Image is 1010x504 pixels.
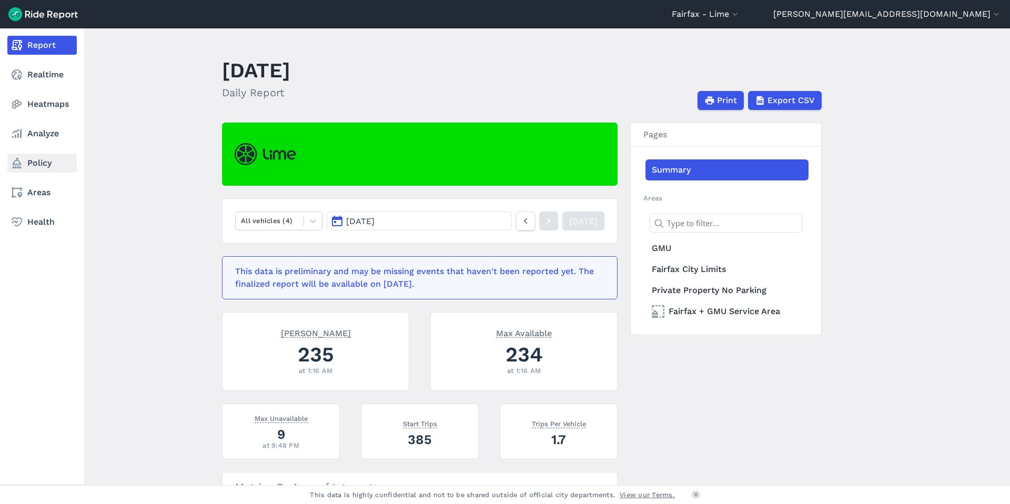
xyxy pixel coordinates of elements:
[374,430,466,449] div: 385
[748,91,822,110] button: Export CSV
[7,213,77,231] a: Health
[645,280,809,301] a: Private Property No Parking
[7,183,77,202] a: Areas
[235,143,296,165] img: Lime
[235,366,396,376] div: at 1:16 AM
[645,301,809,322] a: Fairfax + GMU Service Area
[255,412,308,423] span: Max Unavailable
[650,214,802,233] input: Type to filter...
[327,211,512,230] button: [DATE]
[496,327,552,338] span: Max Available
[773,8,1002,21] button: [PERSON_NAME][EMAIL_ADDRESS][DOMAIN_NAME]
[562,211,604,230] a: [DATE]
[645,159,809,180] a: Summary
[235,425,327,443] div: 9
[698,91,744,110] button: Print
[645,238,809,259] a: GMU
[513,430,604,449] div: 1.7
[222,56,290,85] h1: [DATE]
[7,124,77,143] a: Analyze
[672,8,740,21] button: Fairfax - Lime
[235,265,598,290] div: This data is preliminary and may be missing events that haven't been reported yet. The finalized ...
[643,193,809,203] h2: Areas
[235,340,396,369] div: 235
[281,327,351,338] span: [PERSON_NAME]
[532,418,586,428] span: Trips Per Vehicle
[7,154,77,173] a: Policy
[346,216,375,226] span: [DATE]
[767,94,815,107] span: Export CSV
[443,340,604,369] div: 234
[403,418,437,428] span: Start Trips
[631,123,821,147] h3: Pages
[223,472,617,502] h3: Metrics By Area of Interest
[717,94,737,107] span: Print
[645,259,809,280] a: Fairfax City Limits
[7,95,77,114] a: Heatmaps
[222,85,290,100] h2: Daily Report
[443,366,604,376] div: at 1:16 AM
[7,36,77,55] a: Report
[7,65,77,84] a: Realtime
[620,490,675,500] a: View our Terms.
[235,440,327,450] div: at 9:48 PM
[8,7,78,21] img: Ride Report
